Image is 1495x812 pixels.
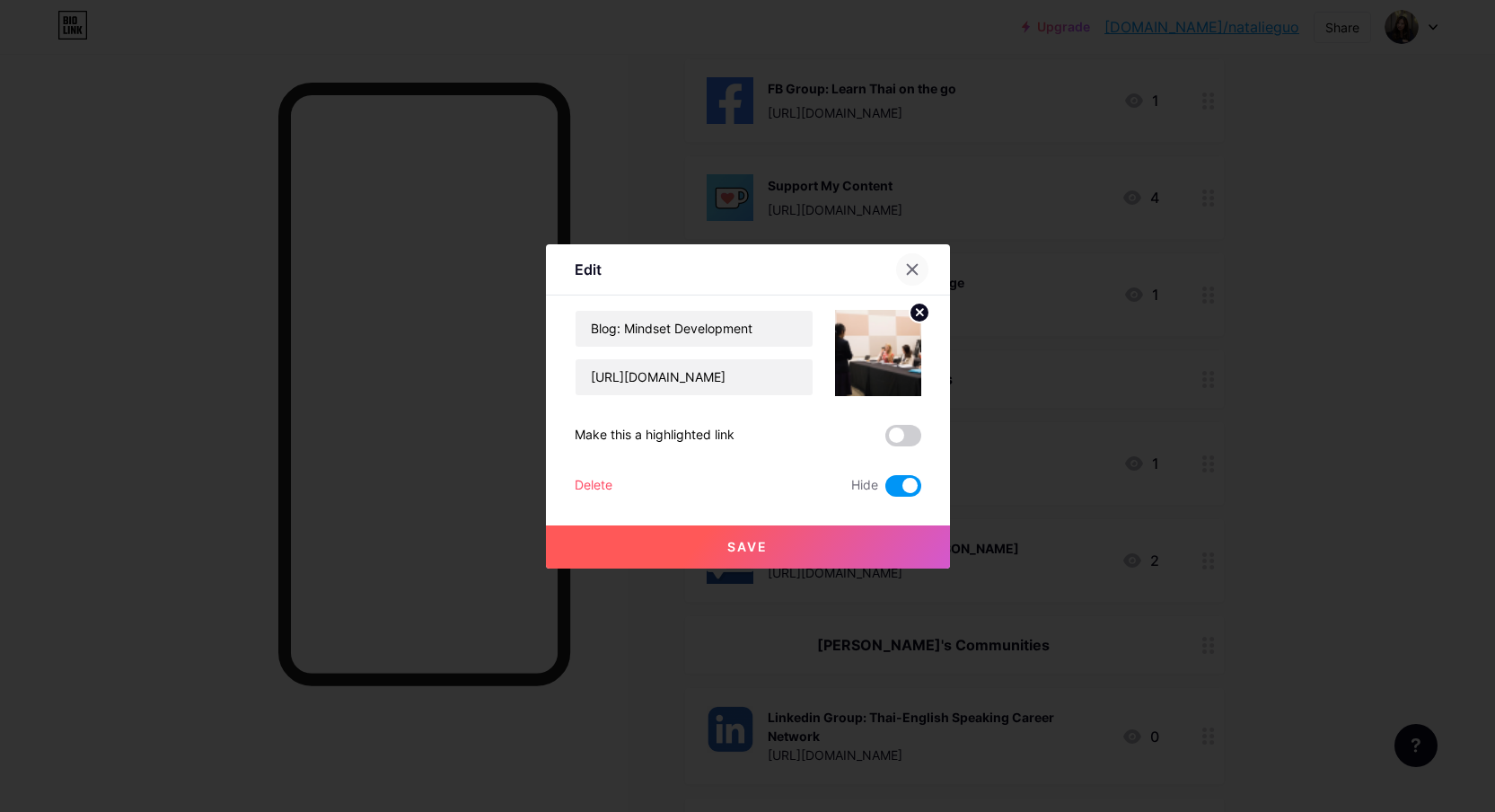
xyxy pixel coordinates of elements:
[575,259,602,280] div: Edit
[575,475,612,497] div: Delete
[851,475,878,497] span: Hide
[546,525,950,569] button: Save
[727,539,768,554] span: Save
[576,359,813,395] input: URL
[835,310,921,396] img: link_thumbnail
[575,425,734,446] div: Make this a highlighted link
[576,311,813,347] input: Title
